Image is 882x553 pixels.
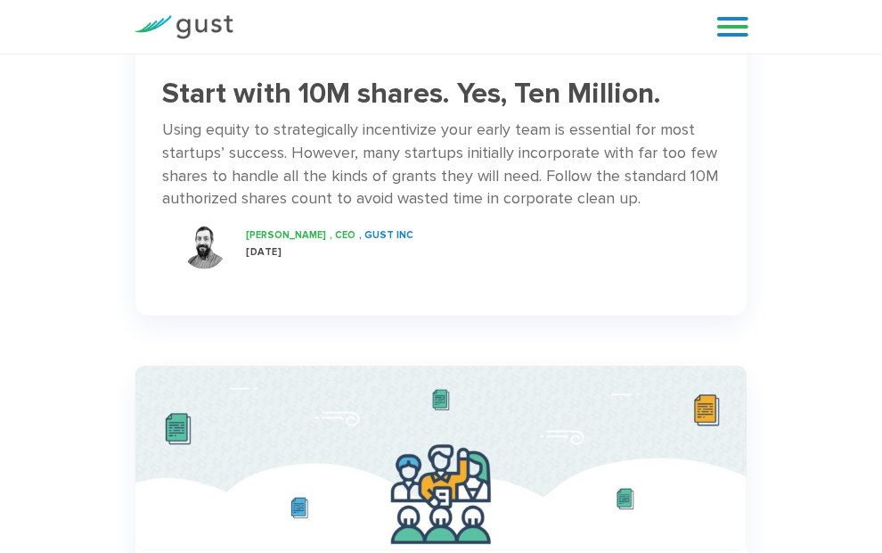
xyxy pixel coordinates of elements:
[330,229,355,241] span: , CEO
[246,229,326,241] span: [PERSON_NAME]
[134,15,233,39] img: Gust Logo
[162,78,720,110] h3: Start with 10M shares. Yes, Ten Million.
[359,229,413,241] span: , Gust INC
[162,119,720,211] div: Using equity to strategically incentivize your early team is essential for most startups’ success...
[182,225,226,269] img: Peter Swan
[246,246,282,258] span: [DATE]
[135,367,747,550] img: How to Run a Shareholder Meeting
